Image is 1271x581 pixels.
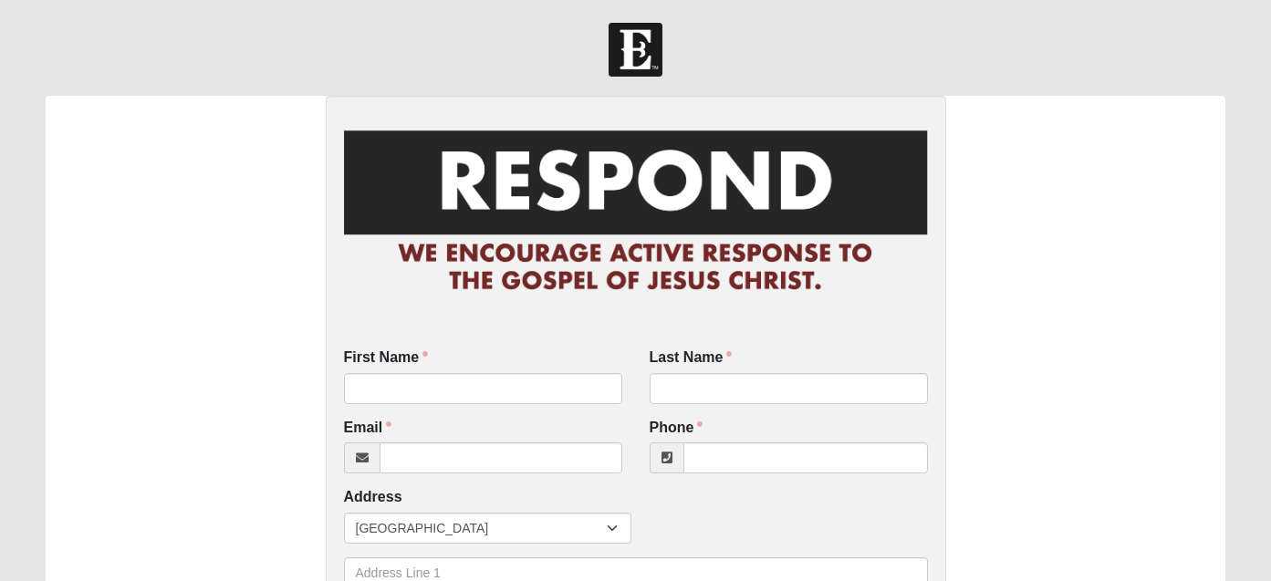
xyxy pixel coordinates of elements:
[609,23,662,77] img: Church of Eleven22 Logo
[344,487,402,508] label: Address
[344,114,928,309] img: RespondCardHeader.png
[650,418,703,439] label: Phone
[344,418,392,439] label: Email
[650,348,733,368] label: Last Name
[344,348,429,368] label: First Name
